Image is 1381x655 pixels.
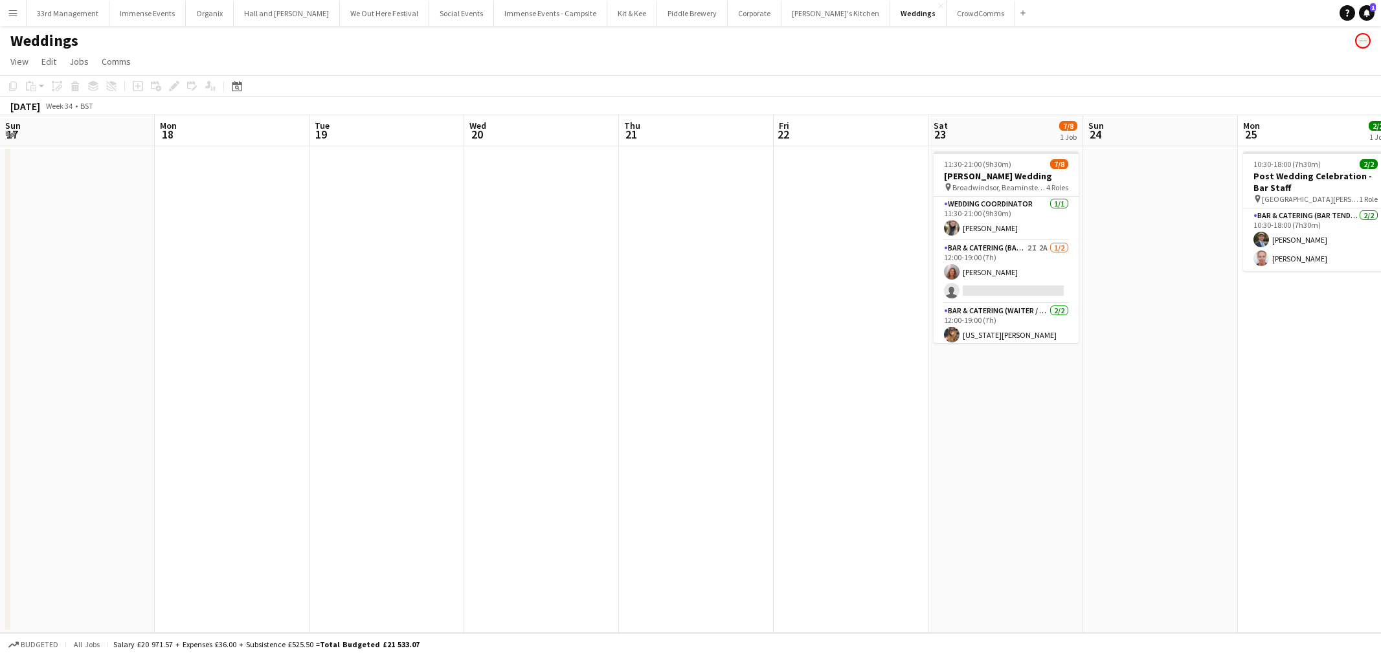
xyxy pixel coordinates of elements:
[607,1,657,26] button: Kit & Kee
[315,120,330,131] span: Tue
[80,101,93,111] div: BST
[624,120,640,131] span: Thu
[622,127,640,142] span: 21
[728,1,781,26] button: Corporate
[113,639,420,649] div: Salary £20 971.57 + Expenses £36.00 + Subsistence £525.50 =
[3,127,21,142] span: 17
[777,127,789,142] span: 22
[27,1,109,26] button: 33rd Management
[934,241,1079,304] app-card-role: Bar & Catering (Bar Tender)2I2A1/212:00-19:00 (7h)[PERSON_NAME]
[1355,33,1371,49] app-user-avatar: Event Temps
[313,127,330,142] span: 19
[952,183,1046,192] span: Broadwindsor, Beaminster, [GEOGRAPHIC_DATA]
[934,151,1079,343] app-job-card: 11:30-21:00 (9h30m)7/8[PERSON_NAME] Wedding Broadwindsor, Beaminster, [GEOGRAPHIC_DATA]4 RolesWed...
[1060,132,1077,142] div: 1 Job
[36,53,62,70] a: Edit
[494,1,607,26] button: Immense Events - Campsite
[1086,127,1104,142] span: 24
[96,53,136,70] a: Comms
[43,101,75,111] span: Week 34
[1243,120,1260,131] span: Mon
[429,1,494,26] button: Social Events
[781,1,890,26] button: [PERSON_NAME]'s Kitchen
[160,120,177,131] span: Mon
[320,639,420,649] span: Total Budgeted £21 533.07
[340,1,429,26] button: We Out Here Festival
[1059,121,1077,131] span: 7/8
[1050,159,1068,169] span: 7/8
[1262,194,1359,204] span: [GEOGRAPHIC_DATA][PERSON_NAME], [GEOGRAPHIC_DATA]
[5,53,34,70] a: View
[932,127,948,142] span: 23
[1370,3,1376,12] span: 1
[69,56,89,67] span: Jobs
[1360,159,1378,169] span: 2/2
[934,120,948,131] span: Sat
[41,56,56,67] span: Edit
[10,56,28,67] span: View
[5,120,21,131] span: Sun
[1088,120,1104,131] span: Sun
[109,1,186,26] button: Immense Events
[1241,127,1260,142] span: 25
[934,304,1079,370] app-card-role: Bar & Catering (Waiter / waitress)2/212:00-19:00 (7h)[US_STATE][PERSON_NAME]
[947,1,1015,26] button: CrowdComms
[1253,159,1321,169] span: 10:30-18:00 (7h30m)
[6,638,60,652] button: Budgeted
[779,120,789,131] span: Fri
[934,197,1079,241] app-card-role: Wedding Coordinator1/111:30-21:00 (9h30m)[PERSON_NAME]
[71,639,102,649] span: All jobs
[469,120,486,131] span: Wed
[657,1,728,26] button: Piddle Brewery
[1359,5,1375,21] a: 1
[158,127,177,142] span: 18
[890,1,947,26] button: Weddings
[467,127,486,142] span: 20
[944,159,1011,169] span: 11:30-21:00 (9h30m)
[1359,194,1378,204] span: 1 Role
[10,100,40,113] div: [DATE]
[10,31,78,50] h1: Weddings
[102,56,131,67] span: Comms
[64,53,94,70] a: Jobs
[21,640,58,649] span: Budgeted
[234,1,340,26] button: Hall and [PERSON_NAME]
[1046,183,1068,192] span: 4 Roles
[186,1,234,26] button: Organix
[934,170,1079,182] h3: [PERSON_NAME] Wedding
